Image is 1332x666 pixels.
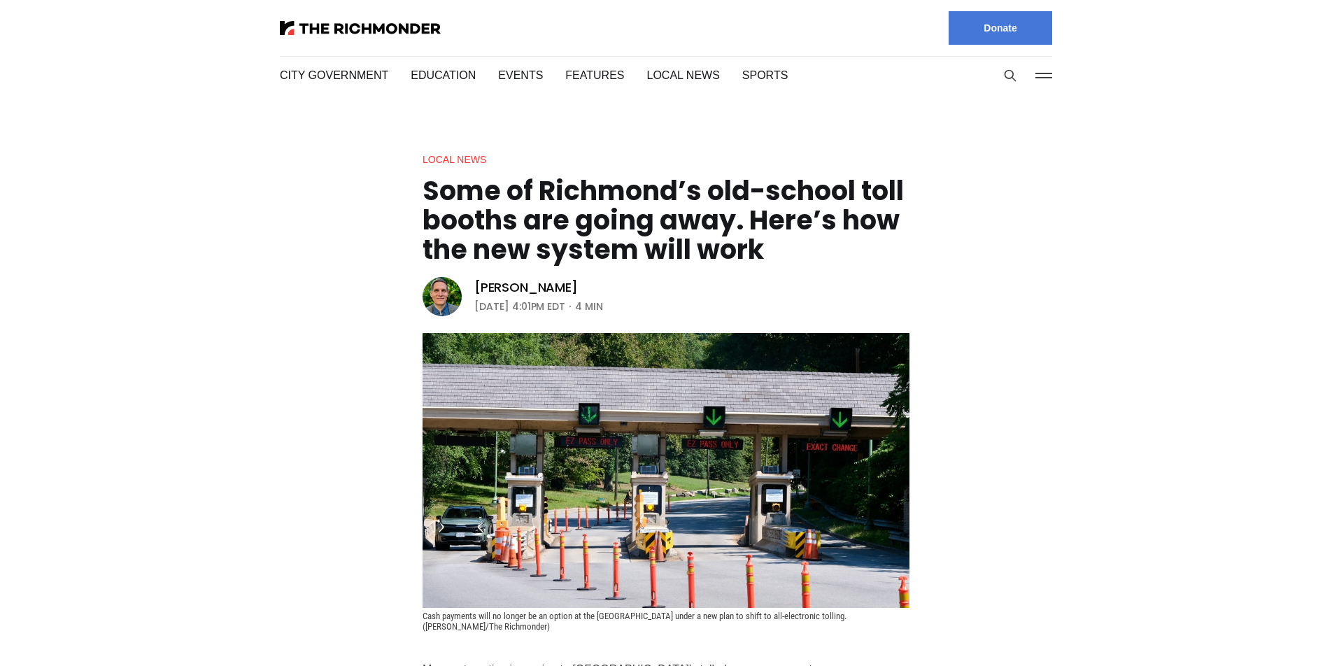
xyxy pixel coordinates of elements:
a: Events [495,67,536,83]
span: 4 min [575,298,603,315]
a: Local News [423,153,483,166]
img: The Richmonder [280,21,441,35]
a: [PERSON_NAME] [474,279,578,296]
img: Graham Moomaw [423,277,462,316]
span: Cash payments will no longer be an option at the [GEOGRAPHIC_DATA] under a new plan to shift to a... [423,611,849,632]
a: Sports [727,67,770,83]
a: Local News [635,67,704,83]
a: Features [558,67,613,83]
button: Search this site [1000,65,1021,86]
a: Donate [949,11,1052,45]
img: Some of Richmond’s old-school toll booths are going away. Here’s how the new system will work [423,333,909,608]
time: [DATE] 4:01PM EDT [474,298,565,315]
a: Education [407,67,472,83]
h1: Some of Richmond’s old-school toll booths are going away. Here’s how the new system will work [423,176,909,264]
a: City Government [280,67,385,83]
